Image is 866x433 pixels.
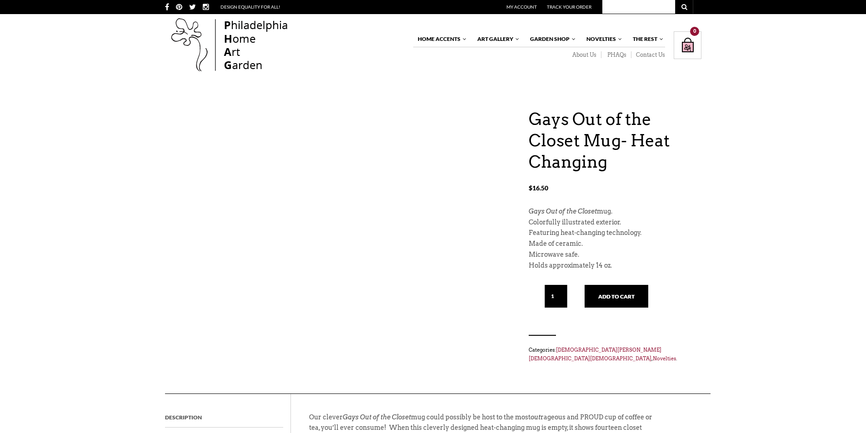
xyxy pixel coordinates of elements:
[566,51,601,59] a: About Us
[690,27,699,36] div: 0
[506,4,537,10] a: My Account
[582,31,623,47] a: Novelties
[631,51,665,59] a: Contact Us
[413,31,467,47] a: Home Accents
[529,184,532,192] span: $
[628,31,664,47] a: The Rest
[529,184,548,192] bdi: 16.50
[529,239,701,249] p: Made of ceramic.
[529,208,597,215] em: Gays Out of the Closet
[585,285,648,308] button: Add to cart
[547,4,591,10] a: Track Your Order
[529,345,701,363] span: Categories: , .
[529,347,661,362] a: [DEMOGRAPHIC_DATA][PERSON_NAME][DEMOGRAPHIC_DATA][DEMOGRAPHIC_DATA]
[473,31,520,47] a: Art Gallery
[526,31,576,47] a: Garden Shop
[529,260,701,271] p: Holds approximately 14 oz.
[529,217,701,228] p: Colorfully illustrated exterior.
[653,355,676,362] a: Novelties
[165,408,202,428] a: Description
[529,109,701,172] h1: Gays Out of the Closet Mug- Heat Changing
[601,51,631,59] a: PHAQs
[529,228,701,239] p: Featuring heat-changing technology.
[529,206,701,217] p: mug.
[545,285,567,308] input: Qty
[529,249,701,260] p: Microwave safe.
